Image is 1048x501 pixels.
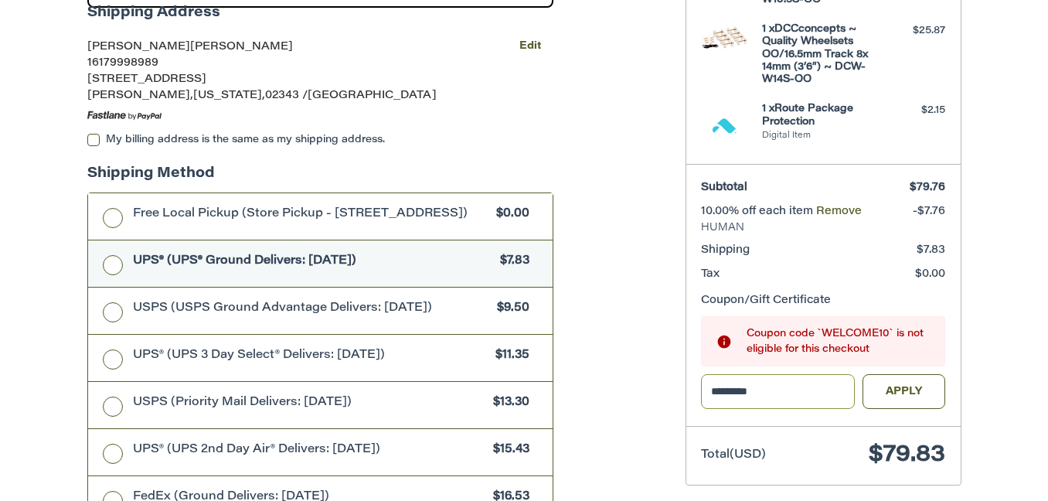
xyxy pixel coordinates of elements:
[133,394,486,412] span: USPS (Priority Mail Delivers: [DATE])
[884,103,945,118] div: $2.15
[701,220,945,236] span: HUMAN
[489,206,530,223] span: $0.00
[884,23,945,39] div: $25.87
[701,182,747,193] span: Subtotal
[265,90,308,101] span: 02343 /
[701,269,720,280] span: Tax
[87,58,158,69] span: 16179998989
[762,23,880,86] h4: 1 x DCCconcepts ~ Quality Wheelsets OO/16.5mm Track 8x 14mm (3’6″) ~ DCW-W14S-OO
[133,347,488,365] span: UPS® (UPS 3 Day Select® Delivers: [DATE])
[913,206,945,217] span: -$7.76
[133,300,490,318] span: USPS (USPS Ground Advantage Delivers: [DATE])
[701,293,945,309] div: Coupon/Gift Certificate
[508,36,553,58] button: Edit
[701,449,766,461] span: Total (USD)
[87,134,553,146] label: My billing address is the same as my shipping address.
[87,74,206,85] span: [STREET_ADDRESS]
[87,90,193,101] span: [PERSON_NAME],
[762,130,880,143] li: Digital Item
[488,347,530,365] span: $11.35
[493,253,530,271] span: $7.83
[910,182,945,193] span: $79.76
[869,444,945,467] span: $79.83
[193,90,265,101] span: [US_STATE],
[915,269,945,280] span: $0.00
[917,245,945,256] span: $7.83
[486,394,530,412] span: $13.30
[133,206,489,223] span: Free Local Pickup (Store Pickup - [STREET_ADDRESS])
[747,326,931,356] div: Coupon code `WELCOME10` is not eligible for this checkout
[816,206,862,217] a: Remove
[133,441,486,459] span: UPS® (UPS 2nd Day Air® Delivers: [DATE])
[87,42,190,53] span: [PERSON_NAME]
[762,103,880,128] h4: 1 x Route Package Protection
[486,441,530,459] span: $15.43
[490,300,530,318] span: $9.50
[701,374,855,409] input: Gift Certificate or Coupon Code
[701,245,750,256] span: Shipping
[87,3,220,32] legend: Shipping Address
[87,164,215,193] legend: Shipping Method
[701,206,816,217] span: 10.00% off each item
[190,42,293,53] span: [PERSON_NAME]
[308,90,437,101] span: [GEOGRAPHIC_DATA]
[863,374,946,409] button: Apply
[133,253,493,271] span: UPS® (UPS® Ground Delivers: [DATE])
